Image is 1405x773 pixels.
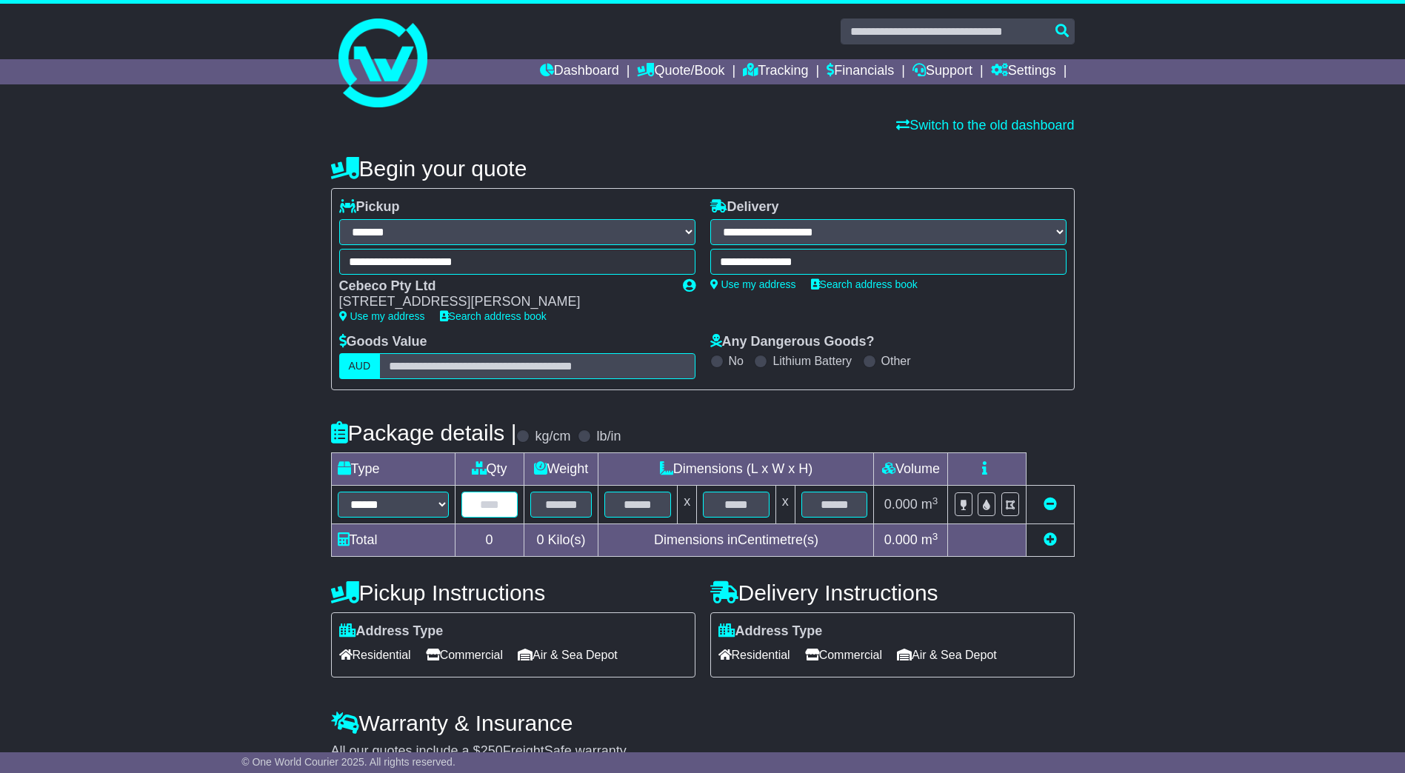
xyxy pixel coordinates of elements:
span: Commercial [805,643,882,666]
td: Type [331,453,455,486]
a: Search address book [811,278,918,290]
td: x [678,486,697,524]
label: lb/in [596,429,621,445]
h4: Warranty & Insurance [331,711,1075,735]
td: Total [331,524,455,557]
h4: Begin your quote [331,156,1075,181]
a: Remove this item [1044,497,1057,512]
span: 0.000 [884,532,918,547]
td: Volume [874,453,948,486]
div: All our quotes include a $ FreightSafe warranty. [331,743,1075,760]
span: 0.000 [884,497,918,512]
td: Dimensions (L x W x H) [598,453,874,486]
a: Search address book [440,310,547,322]
td: Kilo(s) [524,524,598,557]
sup: 3 [932,495,938,506]
span: Air & Sea Depot [897,643,997,666]
a: Switch to the old dashboard [896,118,1074,133]
a: Quote/Book [637,59,724,84]
label: Goods Value [339,334,427,350]
label: kg/cm [535,429,570,445]
a: Add new item [1044,532,1057,547]
h4: Delivery Instructions [710,580,1075,605]
a: Tracking [743,59,808,84]
td: Qty [455,453,524,486]
td: Weight [524,453,598,486]
a: Support [912,59,972,84]
h4: Package details | [331,421,517,445]
div: [STREET_ADDRESS][PERSON_NAME] [339,294,668,310]
td: Dimensions in Centimetre(s) [598,524,874,557]
span: 0 [536,532,544,547]
span: m [921,497,938,512]
sup: 3 [932,531,938,542]
label: AUD [339,353,381,379]
a: Financials [827,59,894,84]
label: Delivery [710,199,779,215]
span: m [921,532,938,547]
label: Pickup [339,199,400,215]
h4: Pickup Instructions [331,580,695,605]
span: Residential [339,643,411,666]
span: Commercial [426,643,503,666]
span: Air & Sea Depot [518,643,618,666]
a: Use my address [710,278,796,290]
div: Cebeco Pty Ltd [339,278,668,295]
span: Residential [718,643,790,666]
td: x [775,486,795,524]
a: Dashboard [540,59,619,84]
td: 0 [455,524,524,557]
label: Any Dangerous Goods? [710,334,875,350]
span: © One World Courier 2025. All rights reserved. [241,756,455,768]
label: Other [881,354,911,368]
label: Address Type [339,623,444,640]
a: Settings [991,59,1056,84]
label: Lithium Battery [772,354,852,368]
a: Use my address [339,310,425,322]
label: No [729,354,744,368]
span: 250 [481,743,503,758]
label: Address Type [718,623,823,640]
